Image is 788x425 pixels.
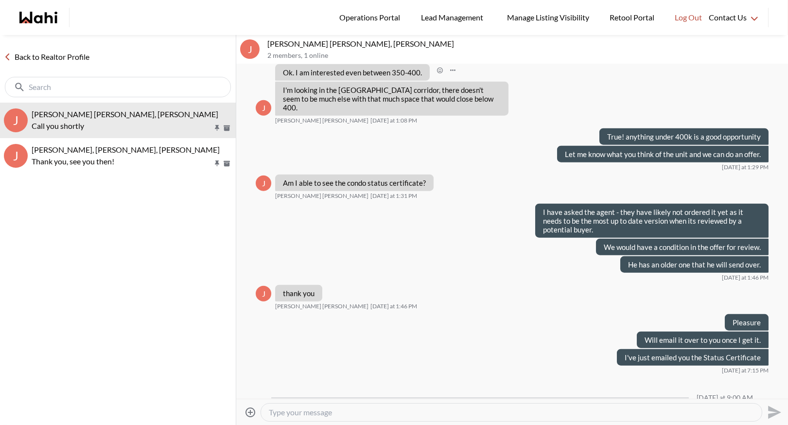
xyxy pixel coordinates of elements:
[4,108,28,132] div: J
[421,11,487,24] span: Lead Management
[19,12,57,23] a: Wahi homepage
[240,39,260,59] div: J
[645,336,761,344] p: Will email it over to you once I get it.
[625,353,761,362] p: I've just emailed you the Status Certificate
[256,176,271,191] div: J
[222,124,232,132] button: Archive
[565,150,761,159] p: Let me know what you think of the unit and we can do an offer.
[370,117,417,124] time: 2025-08-18T17:08:33.580Z
[339,11,403,24] span: Operations Portal
[610,11,657,24] span: Retool Portal
[213,159,222,168] button: Pin
[256,100,271,116] div: J
[543,208,761,234] p: I have asked the agent - they have likely not ordered it yet as it needs to be the most up to dat...
[283,178,426,187] p: Am I able to see the condo status certificate?
[275,117,368,124] span: [PERSON_NAME] [PERSON_NAME]
[722,274,769,282] time: 2025-08-18T17:46:29.958Z
[675,11,702,24] span: Log Out
[256,286,271,301] div: J
[29,82,209,92] input: Search
[446,64,459,77] button: Open Message Actions Menu
[283,86,501,112] p: I'm looking in the [GEOGRAPHIC_DATA] corridor, there doesn't seem to be much else with that much ...
[283,68,422,77] p: Ok. I am interested even between 350-400.
[269,407,754,417] textarea: Type your message
[370,302,417,310] time: 2025-08-18T17:46:49.812Z
[697,394,753,402] div: [DATE] at 9:00 AM
[267,52,784,60] p: 2 members , 1 online
[267,39,784,49] p: [PERSON_NAME] [PERSON_NAME], [PERSON_NAME]
[434,64,446,77] button: Open Reaction Selector
[762,401,784,423] button: Send
[275,192,368,200] span: [PERSON_NAME] [PERSON_NAME]
[722,367,769,374] time: 2025-08-18T23:15:20.153Z
[733,318,761,327] p: Pleasure
[722,163,769,171] time: 2025-08-18T17:29:06.435Z
[607,132,761,141] p: True! anything under 400k is a good opportunity
[32,120,212,132] p: Call you shortly
[32,109,218,119] span: [PERSON_NAME] [PERSON_NAME], [PERSON_NAME]
[32,145,220,154] span: [PERSON_NAME], [PERSON_NAME], [PERSON_NAME]
[504,11,592,24] span: Manage Listing Visibility
[283,289,315,298] p: thank you
[370,192,417,200] time: 2025-08-18T17:31:29.537Z
[4,144,28,168] div: J
[604,243,761,251] p: We would have a condition in the offer for review.
[275,302,368,310] span: [PERSON_NAME] [PERSON_NAME]
[222,159,232,168] button: Archive
[213,124,222,132] button: Pin
[628,260,761,269] p: He has an older one that he will send over.
[32,156,212,167] p: Thank you, see you then!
